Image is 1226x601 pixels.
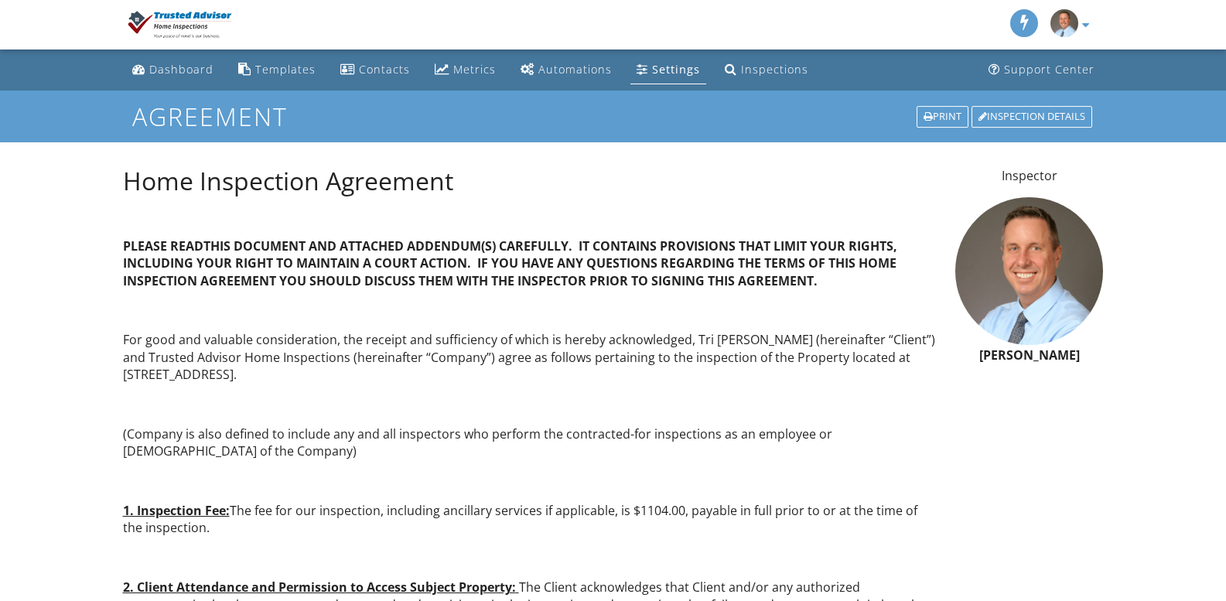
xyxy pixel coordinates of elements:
img: tonylane300x300.png [1050,9,1078,37]
div: Templates [255,62,316,77]
p: The fee for our inspection, including ancillary services if applicable, is $1104.00, payable in f... [123,502,937,537]
div: Inspection Details [972,106,1092,128]
h1: Agreement [132,103,1093,130]
div: Print [917,106,968,128]
span: Home Inspection Agreement [123,164,453,197]
a: Templates [232,56,322,84]
div: Inspections [741,62,808,77]
div: Metrics [453,62,496,77]
strong: THIS DOCUMENT AND ATTACHED ADDENDUM(S) CAREFULLY. IT CONTAINS PROVISIONS THAT LIMIT YOUR RIGHTS, ... [123,237,897,289]
img: tonylane300x300.png [955,197,1103,345]
a: Print [915,104,970,129]
u: 1. Inspection Fee: [123,502,230,519]
h6: [PERSON_NAME] [955,349,1103,363]
div: Automations [538,62,612,77]
a: Automations (Advanced) [514,56,618,84]
img: Trusted Advisor Home Inspections [123,4,236,46]
p: For good and valuable consideration, the receipt and sufficiency of which is hereby acknowledged,... [123,331,937,383]
div: Contacts [359,62,410,77]
a: Inspections [719,56,814,84]
div: Support Center [1004,62,1095,77]
u: 2. Client Attendance and Permission to Access Subject Property: [123,579,516,596]
a: Support Center [982,56,1101,84]
p: Inspector [955,167,1103,184]
div: Settings [652,62,700,77]
a: Metrics [429,56,502,84]
a: Dashboard [126,56,220,84]
a: Inspection Details [970,104,1094,129]
strong: PLEASE READ [123,237,203,254]
div: Dashboard [149,62,213,77]
a: Contacts [334,56,416,84]
p: (Company is also defined to include any and all inspectors who perform the contracted-for inspect... [123,425,937,460]
a: Settings [630,56,706,84]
